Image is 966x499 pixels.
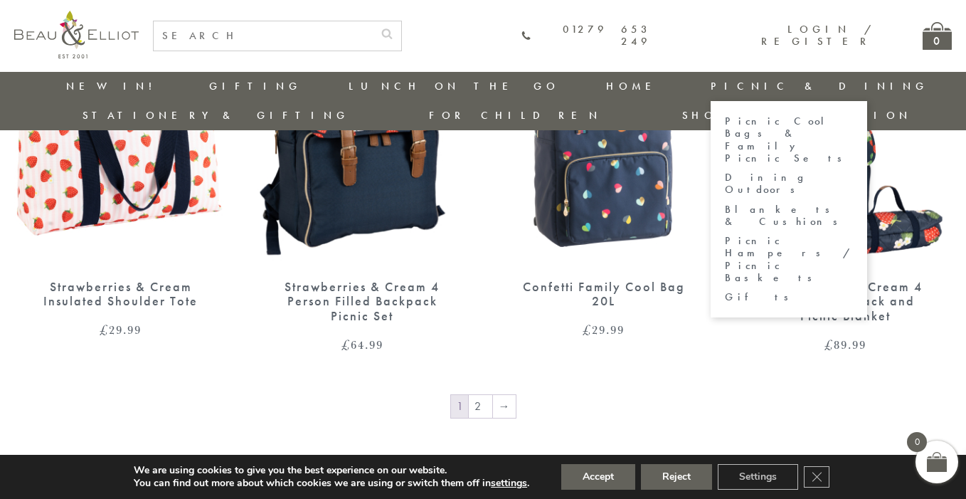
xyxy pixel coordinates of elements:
[561,464,635,490] button: Accept
[521,23,651,48] a: 01279 653 249
[764,280,928,324] div: Strawberries & Cream 4 Person Backpack and Picnic Blanket
[824,336,866,353] bdi: 89.99
[100,321,109,338] span: £
[493,395,516,418] a: →
[725,235,853,284] a: Picnic Hampers / Picnic Baskets
[641,464,712,490] button: Reject
[281,280,445,324] div: Strawberries & Cream 4 Person Filled Backpack Picnic Set
[39,280,203,309] div: Strawberries & Cream Insulated Shoulder Tote
[606,79,663,93] a: Home
[725,172,853,196] a: Dining Outdoors
[14,11,139,58] img: logo
[154,21,373,51] input: SEARCH
[761,22,873,48] a: Login / Register
[725,291,853,303] a: Gifts
[66,79,161,93] a: New in!
[711,79,928,93] a: Picnic & Dining
[429,108,602,122] a: For Children
[718,464,798,490] button: Settings
[725,204,853,229] a: Blankets & Cushions
[907,432,927,452] span: 0
[824,336,834,353] span: £
[469,395,492,418] a: Page 2
[209,79,302,93] a: Gifting
[583,321,592,338] span: £
[491,477,527,490] button: settings
[341,336,383,353] bdi: 64.99
[522,280,686,309] div: Confetti Family Cool Bag 20L
[134,477,529,490] p: You can find out more about which cookies we are using or switch them off in .
[341,336,351,353] span: £
[682,108,912,122] a: Shop by collection
[804,466,829,488] button: Close GDPR Cookie Banner
[923,22,952,50] a: 0
[14,394,952,422] nav: Product Pagination
[451,395,468,418] span: Page 1
[349,79,559,93] a: Lunch On The Go
[583,321,625,338] bdi: 29.99
[725,115,853,164] a: Picnic Cool Bags & Family Picnic Sets
[83,108,349,122] a: Stationery & Gifting
[100,321,142,338] bdi: 29.99
[134,464,529,477] p: We are using cookies to give you the best experience on our website.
